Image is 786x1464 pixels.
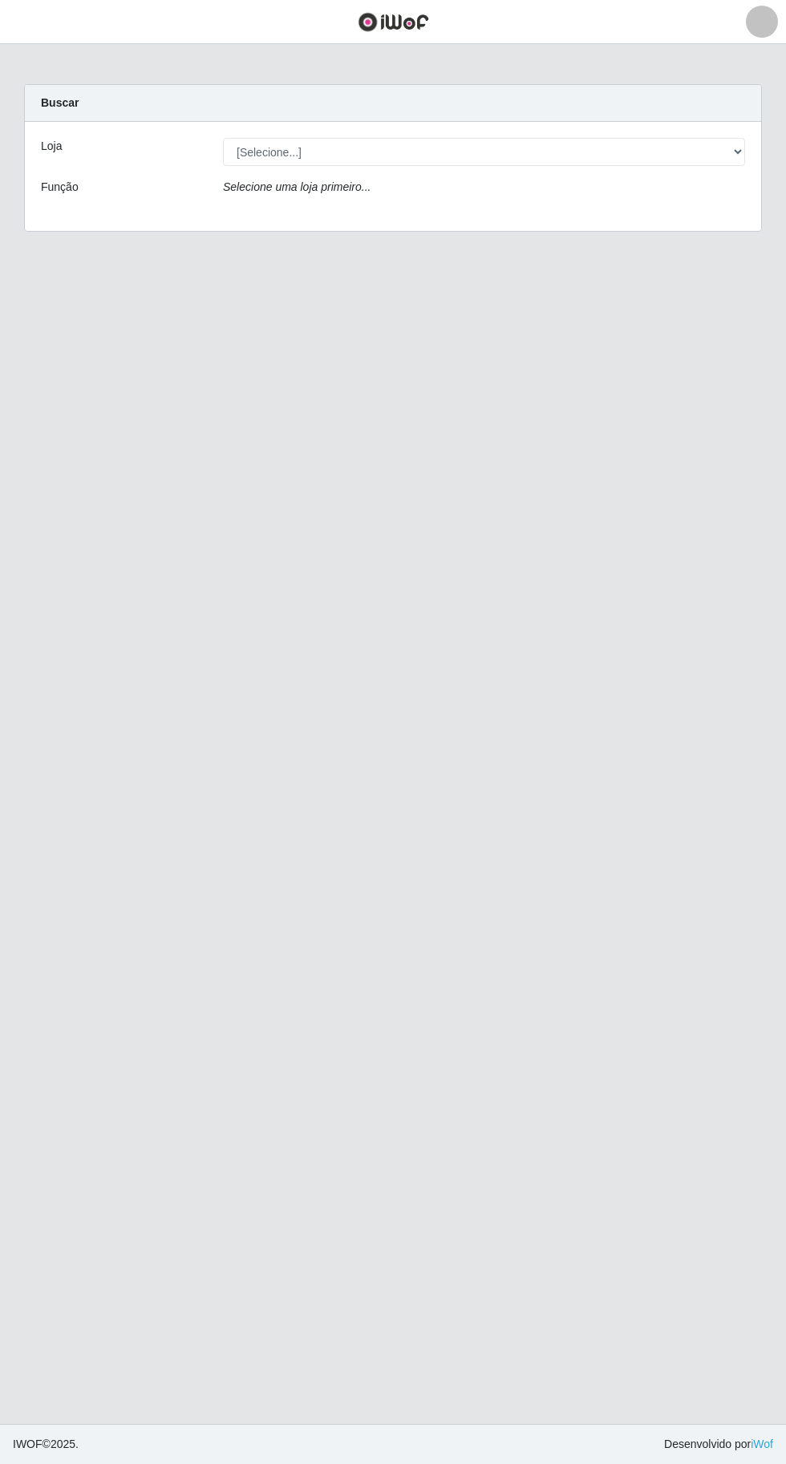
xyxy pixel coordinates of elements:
label: Função [41,179,79,196]
i: Selecione uma loja primeiro... [223,180,371,193]
span: Desenvolvido por [664,1436,773,1453]
img: CoreUI Logo [358,12,429,32]
a: iWof [751,1438,773,1450]
label: Loja [41,138,62,155]
span: IWOF [13,1438,43,1450]
strong: Buscar [41,96,79,109]
span: © 2025 . [13,1436,79,1453]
